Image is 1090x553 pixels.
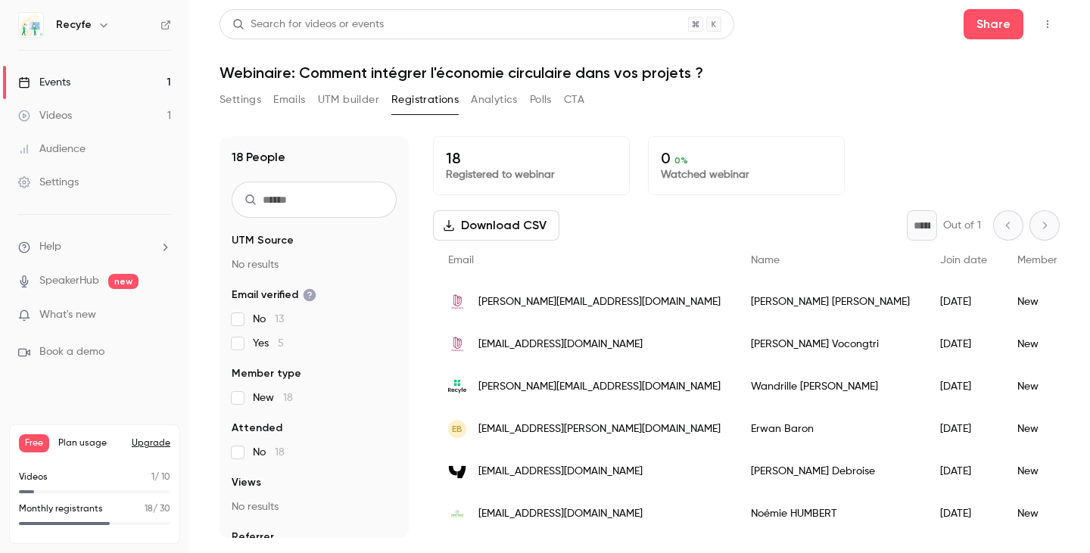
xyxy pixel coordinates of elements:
[19,13,43,37] img: Recyfe
[564,88,584,112] button: CTA
[145,505,153,514] span: 18
[19,502,103,516] p: Monthly registrants
[391,88,459,112] button: Registrations
[661,167,832,182] p: Watched webinar
[232,421,282,436] span: Attended
[478,379,721,395] span: [PERSON_NAME][EMAIL_ADDRESS][DOMAIN_NAME]
[661,149,832,167] p: 0
[39,239,61,255] span: Help
[232,499,397,514] p: No results
[736,492,925,535] div: Noémie HUMBERT
[232,148,285,166] h1: 18 People
[108,274,139,289] span: new
[478,464,643,480] span: [EMAIL_ADDRESS][DOMAIN_NAME]
[736,408,925,450] div: Erwan Baron
[19,434,49,452] span: Free
[232,17,384,33] div: Search for videos or events
[478,421,721,437] span: [EMAIL_ADDRESS][PERSON_NAME][DOMAIN_NAME]
[18,239,171,255] li: help-dropdown-opener
[318,88,379,112] button: UTM builder
[253,312,284,327] span: No
[39,307,96,323] span: What's new
[448,505,466,523] img: neo-eco.fr
[448,293,466,311] img: utopreneurs.org
[283,393,293,403] span: 18
[232,475,261,490] span: Views
[275,314,284,325] span: 13
[18,75,70,90] div: Events
[925,450,1002,492] div: [DATE]
[253,336,284,351] span: Yes
[220,64,1060,82] h1: Webinaire: Comment intégrer l'économie circulaire dans vos projets ?
[278,338,284,349] span: 5
[736,281,925,323] div: [PERSON_NAME] [PERSON_NAME]
[253,445,285,460] span: No
[448,335,466,353] img: utopreneurs.org
[943,218,981,233] p: Out of 1
[452,422,462,436] span: EB
[751,255,780,266] span: Name
[1017,255,1082,266] span: Member type
[478,337,643,353] span: [EMAIL_ADDRESS][DOMAIN_NAME]
[18,141,86,157] div: Audience
[448,255,474,266] span: Email
[253,390,293,405] span: New
[232,530,274,545] span: Referrer
[58,437,123,449] span: Plan usage
[433,210,559,241] button: Download CSV
[18,108,72,123] div: Videos
[736,450,925,492] div: [PERSON_NAME] Debroise
[132,437,170,449] button: Upgrade
[39,344,104,360] span: Book a demo
[736,323,925,365] div: [PERSON_NAME] Vocongtri
[925,408,1002,450] div: [DATE]
[39,273,99,289] a: SpeakerHub
[940,255,987,266] span: Join date
[925,323,1002,365] div: [DATE]
[232,287,316,303] span: Email verified
[478,294,721,310] span: [PERSON_NAME][EMAIL_ADDRESS][DOMAIN_NAME]
[273,88,305,112] button: Emails
[478,506,643,522] span: [EMAIL_ADDRESS][DOMAIN_NAME]
[925,365,1002,408] div: [DATE]
[448,377,466,396] img: recyfe.fr
[151,471,170,484] p: / 10
[736,365,925,408] div: Wandrille [PERSON_NAME]
[925,492,1002,535] div: [DATE]
[446,167,617,182] p: Registered to webinar
[220,88,261,112] button: Settings
[19,471,48,484] p: Videos
[151,473,154,482] span: 1
[145,502,170,516] p: / 30
[56,17,92,33] h6: Recyfe
[446,149,617,167] p: 18
[232,233,294,248] span: UTM Source
[964,9,1023,39] button: Share
[674,155,688,166] span: 0 %
[275,447,285,458] span: 18
[232,257,397,272] p: No results
[530,88,552,112] button: Polls
[925,281,1002,323] div: [DATE]
[18,175,79,190] div: Settings
[448,462,466,480] img: 909.bzh
[232,366,301,381] span: Member type
[471,88,518,112] button: Analytics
